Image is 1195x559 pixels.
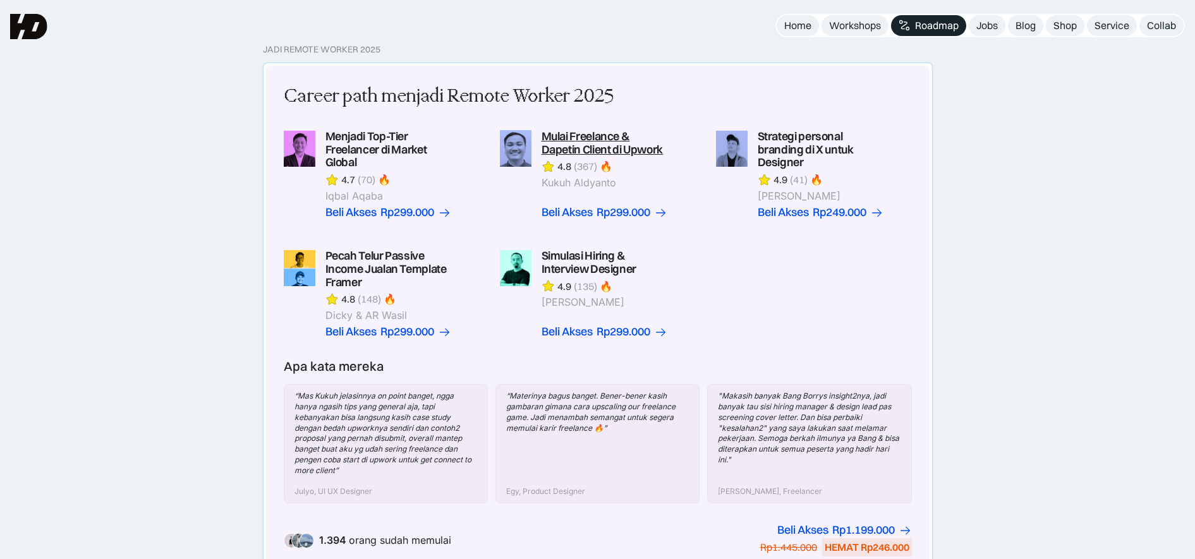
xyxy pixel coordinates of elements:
[758,206,883,219] a: Beli AksesRp249.000
[294,391,477,476] div: “Mas Kukuh jelasinnya on point banget, ngga hanya ngasih tips yang general aja, tapi kebanyakan b...
[542,206,593,219] div: Beli Akses
[319,534,451,546] div: orang sudah memulai
[542,325,593,339] div: Beli Akses
[294,486,372,497] div: Julyo, UI UX Designer
[784,19,811,32] div: Home
[969,15,1005,36] a: Jobs
[758,206,809,219] div: Beli Akses
[506,391,689,433] div: “Materinya bagus banget. Bener-bener kasih gambaran gimana cara upscaling our freelance game. Jad...
[777,524,912,537] a: Beli AksesRp1.199.000
[1053,19,1077,32] div: Shop
[829,19,881,32] div: Workshops
[718,391,901,466] div: "Makasih banyak Bang Borrys insight2nya, jadi banyak tau sisi hiring manager & design lead pas sc...
[1139,15,1184,36] a: Collab
[325,325,377,339] div: Beli Akses
[325,206,377,219] div: Beli Akses
[597,325,650,339] div: Rp299.000
[825,541,909,554] div: HEMAT Rp246.000
[1016,19,1036,32] div: Blog
[325,325,451,339] a: Beli AksesRp299.000
[263,44,380,55] div: Jadi Remote Worker 2025
[597,206,650,219] div: Rp299.000
[718,486,822,497] div: [PERSON_NAME], Freelancer
[542,325,667,339] a: Beli AksesRp299.000
[1095,19,1129,32] div: Service
[506,486,585,497] div: Egy, Product Designer
[813,206,866,219] div: Rp249.000
[319,534,346,546] span: 1.394
[777,15,819,36] a: Home
[915,19,959,32] div: Roadmap
[380,206,434,219] div: Rp299.000
[832,524,895,537] div: Rp1.199.000
[284,83,614,110] div: Career path menjadi Remote Worker 2025
[1046,15,1084,36] a: Shop
[284,359,384,374] div: Apa kata mereka
[777,524,828,537] div: Beli Akses
[891,15,966,36] a: Roadmap
[542,206,667,219] a: Beli AksesRp299.000
[1147,19,1176,32] div: Collab
[1008,15,1043,36] a: Blog
[976,19,998,32] div: Jobs
[325,206,451,219] a: Beli AksesRp299.000
[822,15,889,36] a: Workshops
[760,541,817,554] div: Rp1.445.000
[1087,15,1137,36] a: Service
[380,325,434,339] div: Rp299.000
